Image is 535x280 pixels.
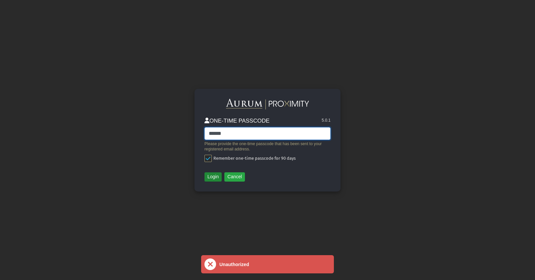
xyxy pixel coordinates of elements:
h3: ONE-TIME PASSCODE [204,118,269,125]
div: Unauthorized [219,262,249,267]
div: Please provide the one-time passcode that has been sent to your registered email address. [204,141,331,152]
button: Cancel [224,172,245,182]
span: Remember one-time passcode for 90 days [212,156,296,161]
button: Login [204,172,222,182]
img: Aurum-Proximity%20white.svg [226,99,309,110]
div: 5.0.1 [322,118,331,127]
